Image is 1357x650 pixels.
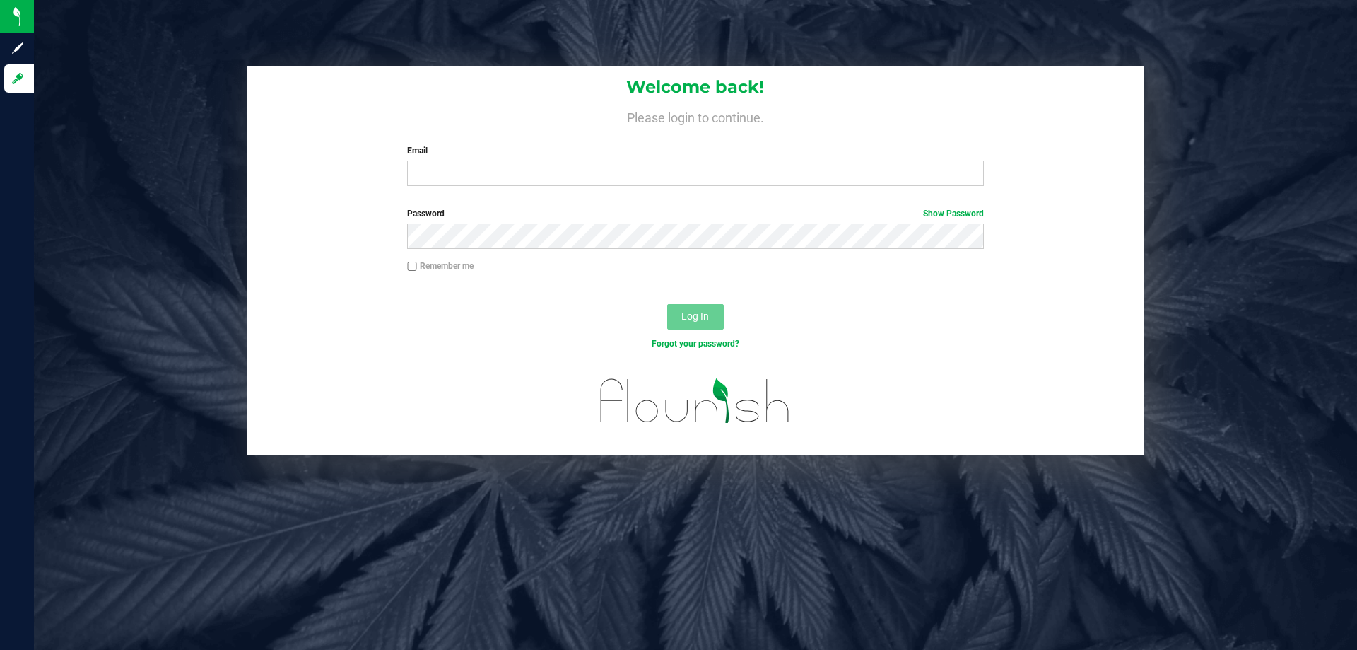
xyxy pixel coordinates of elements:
[681,311,709,322] span: Log In
[11,41,25,55] inline-svg: Sign up
[247,108,1144,124] h4: Please login to continue.
[407,260,474,272] label: Remember me
[667,304,724,330] button: Log In
[11,71,25,86] inline-svg: Log in
[407,209,445,219] span: Password
[923,209,984,219] a: Show Password
[407,144,983,157] label: Email
[652,339,739,349] a: Forgot your password?
[583,365,807,437] img: flourish_logo.svg
[407,262,417,272] input: Remember me
[247,78,1144,96] h1: Welcome back!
